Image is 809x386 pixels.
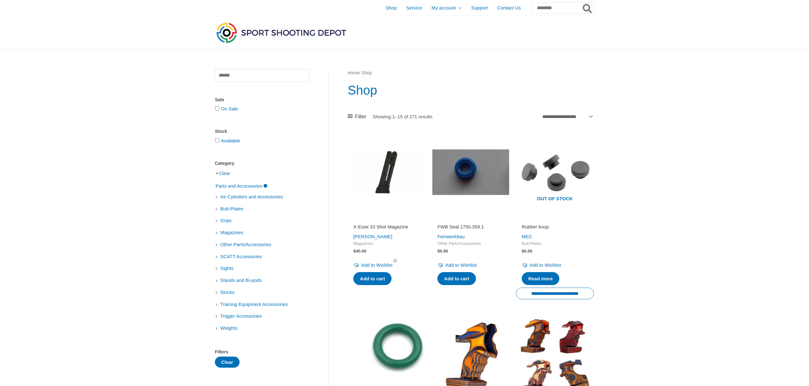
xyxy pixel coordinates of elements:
[522,224,588,230] h2: Rubber knop
[220,191,283,202] span: Air Cylinders and Accessories
[220,203,244,214] span: Butt-Plates
[522,241,588,246] span: Butt-Plates
[215,21,348,44] img: Sport Shooting Depot
[522,272,560,285] a: Read more about “Rubber knop”
[361,262,392,268] span: Add to Wishlist
[521,192,589,206] span: Out of stock
[540,112,594,121] select: Shop order
[581,3,594,13] button: Search
[353,261,392,270] a: Add to Wishlist
[215,181,263,191] span: Parts and Accessories
[516,133,594,211] a: Out of stock
[522,234,532,239] a: MEC
[353,249,356,253] span: $
[220,311,262,321] span: Trigger Accessories
[353,241,420,246] span: Magazines
[353,249,366,253] bdi: 40.00
[522,261,561,270] a: Add to Wishlist
[437,224,504,230] h2: FWB Seal 1750.359.1
[220,263,234,274] span: Sights
[215,347,309,357] div: Filters
[522,224,588,232] a: Rubber knop
[437,272,476,285] a: Add to cart: “FWB Seal 1750.359.1”
[437,215,504,222] iframe: Customer reviews powered by Trustpilot
[432,133,509,211] img: FWB Seal 1750.359.1
[215,106,219,110] input: On Sale
[437,249,448,253] bdi: 5.90
[220,275,262,286] span: Stands and Bi-pods
[353,215,420,222] iframe: Customer reviews powered by Trustpilot
[220,301,289,307] a: Training Equipment Accessories
[220,253,263,259] a: SCATT Accessories
[348,133,425,211] img: X-Esse 10 Shot Magazine
[348,112,366,121] a: Filter
[348,81,594,99] h1: Shop
[353,272,392,285] a: Add to cart: “X-Esse 10 Shot Magazine”
[220,277,262,283] a: Stands and Bi-pods
[530,262,561,268] span: Add to Wishlist
[220,239,272,250] span: Other Parts/Accessories
[522,215,588,222] iframe: Customer reviews powered by Trustpilot
[221,106,238,111] a: On Sale
[353,234,392,239] a: [PERSON_NAME]
[373,114,432,119] p: Showing 1–15 of 271 results
[215,127,309,136] div: Stock
[215,183,268,188] a: Parts and Accessories
[445,262,477,268] span: Add to Wishlist
[215,159,309,168] div: Category
[220,227,244,238] span: Magazines
[355,112,367,121] span: Filter
[220,265,234,271] a: Sights
[220,299,289,310] span: Training Equipment Accessories
[220,229,244,235] a: Magazines
[220,287,235,298] span: Stocks
[220,313,262,318] a: Trigger Accessories
[348,69,594,77] nav: Breadcrumb
[516,133,594,211] img: Rubber knop
[522,249,524,253] span: $
[522,249,532,253] bdi: 0.50
[437,261,477,270] a: Add to Wishlist
[220,215,232,226] span: Grips
[215,95,309,104] div: Sale
[392,258,398,263] span: 3
[437,249,440,253] span: $
[221,138,240,143] a: Available
[219,171,230,176] a: Clear
[215,138,219,142] input: Available
[220,194,283,199] a: Air Cylinders and Accessories
[353,224,420,232] a: X-Esse 10 Shot Magazine
[348,71,359,75] a: Home
[220,289,235,295] a: Stocks
[220,241,272,247] a: Other Parts/Accessories
[220,251,263,262] span: SCATT Accessories
[220,323,238,333] span: Weights
[437,224,504,232] a: FWB Seal 1750.359.1
[437,234,465,239] a: Feinwerkbau
[215,357,240,368] button: Clear
[437,241,504,246] span: Other Parts/Accessories
[220,217,232,223] a: Grips
[220,206,244,211] a: Butt-Plates
[220,325,238,330] a: Weights
[353,224,420,230] h2: X-Esse 10 Shot Magazine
